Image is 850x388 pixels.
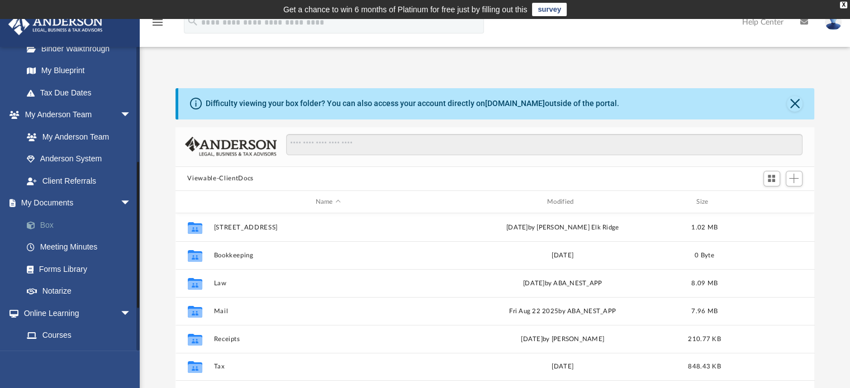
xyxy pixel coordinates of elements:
img: Anderson Advisors Platinum Portal [5,13,106,35]
button: Tax [213,363,443,371]
button: [STREET_ADDRESS] [213,224,443,231]
div: Name [213,197,443,207]
button: Bookkeeping [213,252,443,259]
div: [DATE] by [PERSON_NAME] Elk Ridge [448,223,677,233]
a: Courses [16,324,143,347]
span: 7.96 MB [691,308,718,314]
button: Receipts [213,336,443,343]
div: Modified [448,197,677,207]
div: [DATE] by ABA_NEST_APP [448,279,677,289]
span: 0 Byte [695,252,714,258]
a: Box [16,214,148,236]
span: arrow_drop_down [120,192,143,215]
button: Close [787,96,802,112]
button: Law [213,280,443,287]
a: menu [151,21,164,29]
div: Difficulty viewing your box folder? You can also access your account directly on outside of the p... [206,98,619,109]
a: My Anderson Team [16,126,137,148]
span: 848.43 KB [688,364,720,370]
img: User Pic [825,14,842,30]
span: arrow_drop_down [120,104,143,127]
a: My Anderson Teamarrow_drop_down [8,104,143,126]
a: Client Referrals [16,170,143,192]
div: Size [682,197,726,207]
button: Switch to Grid View [763,171,780,186]
a: Tax Due Dates [16,82,148,104]
a: Binder Walkthrough [16,37,148,60]
div: Fri Aug 22 2025 by ABA_NEST_APP [448,306,677,317]
button: Add [786,171,802,186]
a: Online Learningarrow_drop_down [8,302,143,324]
a: survey [532,3,567,16]
a: [DOMAIN_NAME] [485,99,545,108]
div: id [180,197,208,207]
a: My Documentsarrow_drop_down [8,192,148,214]
a: Notarize [16,280,148,303]
span: arrow_drop_down [120,302,143,325]
i: menu [151,16,164,29]
button: Mail [213,308,443,315]
span: 210.77 KB [688,336,720,342]
div: [DATE] [448,251,677,261]
div: [DATE] [448,362,677,372]
div: id [732,197,810,207]
span: 8.09 MB [691,280,718,286]
a: Video Training [16,346,137,368]
input: Search files and folders [286,134,802,155]
i: search [187,15,199,27]
div: [DATE] by [PERSON_NAME] [448,334,677,344]
a: My Blueprint [16,60,143,82]
a: Meeting Minutes [16,236,148,258]
a: Forms Library [16,258,143,280]
div: Get a chance to win 6 months of Platinum for free just by filling out this [283,3,528,16]
button: Viewable-ClientDocs [187,174,253,184]
span: 1.02 MB [691,224,718,231]
div: close [840,2,847,8]
a: Anderson System [16,148,143,170]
